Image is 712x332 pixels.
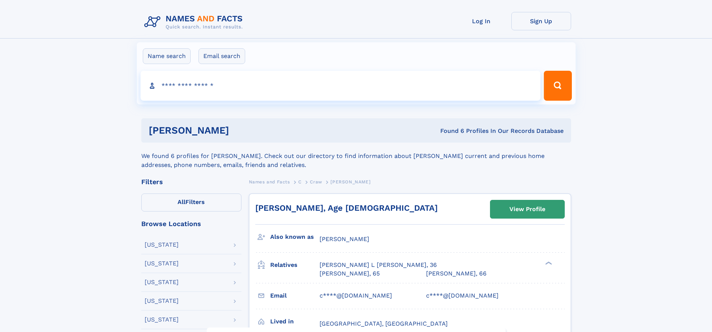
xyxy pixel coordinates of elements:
[320,261,437,269] a: [PERSON_NAME] L [PERSON_NAME], 36
[249,177,290,186] a: Names and Facts
[310,179,322,185] span: Craw
[145,261,179,266] div: [US_STATE]
[149,126,335,135] h1: [PERSON_NAME]
[178,198,185,205] span: All
[145,298,179,304] div: [US_STATE]
[335,127,564,135] div: Found 6 Profiles In Our Records Database
[509,201,545,218] div: View Profile
[198,48,245,64] label: Email search
[511,12,571,30] a: Sign Up
[141,220,241,227] div: Browse Locations
[270,315,320,328] h3: Lived in
[320,235,369,243] span: [PERSON_NAME]
[543,261,552,266] div: ❯
[544,71,571,101] button: Search Button
[145,242,179,248] div: [US_STATE]
[141,179,241,185] div: Filters
[490,200,564,218] a: View Profile
[141,194,241,211] label: Filters
[145,317,179,323] div: [US_STATE]
[310,177,322,186] a: Craw
[255,203,438,213] a: [PERSON_NAME], Age [DEMOGRAPHIC_DATA]
[320,269,380,278] a: [PERSON_NAME], 65
[451,12,511,30] a: Log In
[270,231,320,243] h3: Also known as
[141,12,249,32] img: Logo Names and Facts
[426,269,487,278] a: [PERSON_NAME], 66
[298,177,302,186] a: C
[143,48,191,64] label: Name search
[298,179,302,185] span: C
[270,259,320,271] h3: Relatives
[270,289,320,302] h3: Email
[330,179,370,185] span: [PERSON_NAME]
[141,143,571,170] div: We found 6 profiles for [PERSON_NAME]. Check out our directory to find information about [PERSON_...
[320,320,448,327] span: [GEOGRAPHIC_DATA], [GEOGRAPHIC_DATA]
[145,279,179,285] div: [US_STATE]
[141,71,541,101] input: search input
